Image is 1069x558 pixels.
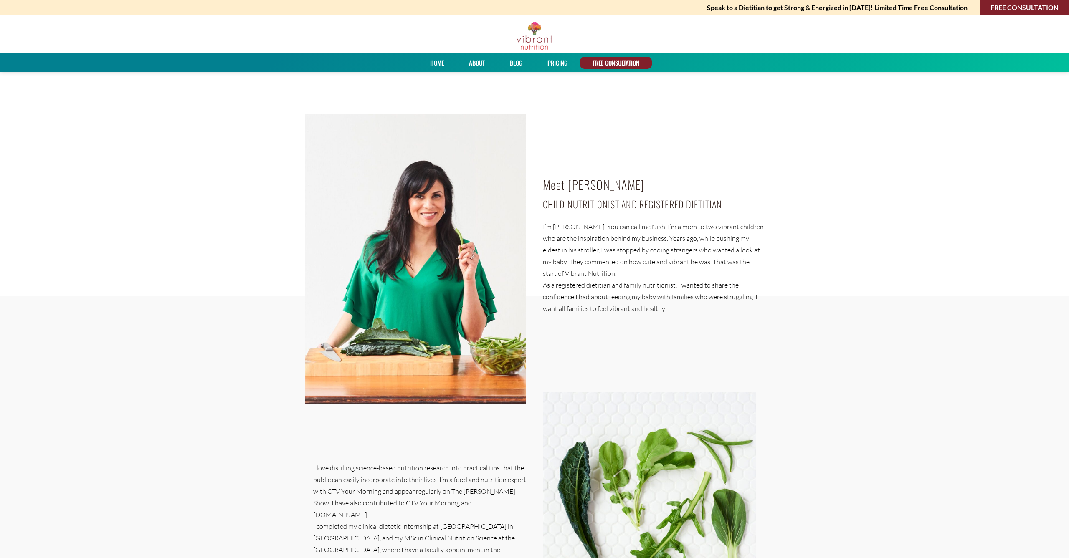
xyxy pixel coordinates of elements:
[543,221,764,279] p: I’m [PERSON_NAME]. You can call me Nish. I’m a mom to two vibrant children who are the inspiratio...
[543,196,764,212] h4: Child Nutritionist and Registered Dietitian
[707,2,968,13] strong: Speak to a Dietitian to get Strong & Energized in [DATE]! Limited Time Free Consultation
[543,174,764,196] h2: Meet [PERSON_NAME]
[516,21,553,50] img: Vibrant Nutrition
[590,57,642,69] a: FREE CONSULTATION
[545,57,570,69] a: PRICING
[543,279,764,314] p: As a registered dietitian and family nutritionist, I wanted to share the confidence I had about f...
[466,57,488,69] a: About
[507,57,525,69] a: Blog
[427,57,447,69] a: Home
[313,462,526,520] p: I love distilling science-based nutrition research into practical tips that the public can easily...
